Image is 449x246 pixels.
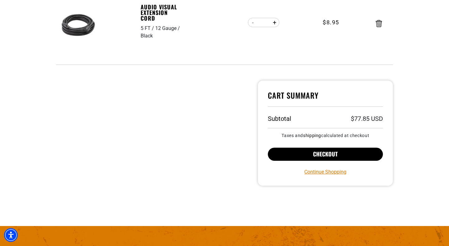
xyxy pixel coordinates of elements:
input: Quantity for Audio Visual Extension Cord [258,17,270,28]
a: Continue Shopping [304,168,346,176]
small: Taxes and calculated at checkout [268,133,383,138]
div: 5 FT [141,25,155,32]
a: shipping [303,133,321,138]
span: $8.95 [323,18,339,27]
button: Checkout [268,148,383,161]
h3: Subtotal [268,116,291,122]
a: Audio Visual Extension Cord [141,4,184,21]
a: Remove Audio Visual Extension Cord - 5 FT / 12 Gauge / Black [376,21,382,26]
h4: Cart Summary [268,91,383,107]
img: black [59,5,98,45]
div: Black [141,32,153,40]
div: Accessibility Menu [4,228,18,242]
div: 12 Gauge [155,25,181,32]
p: $77.85 USD [351,116,383,122]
